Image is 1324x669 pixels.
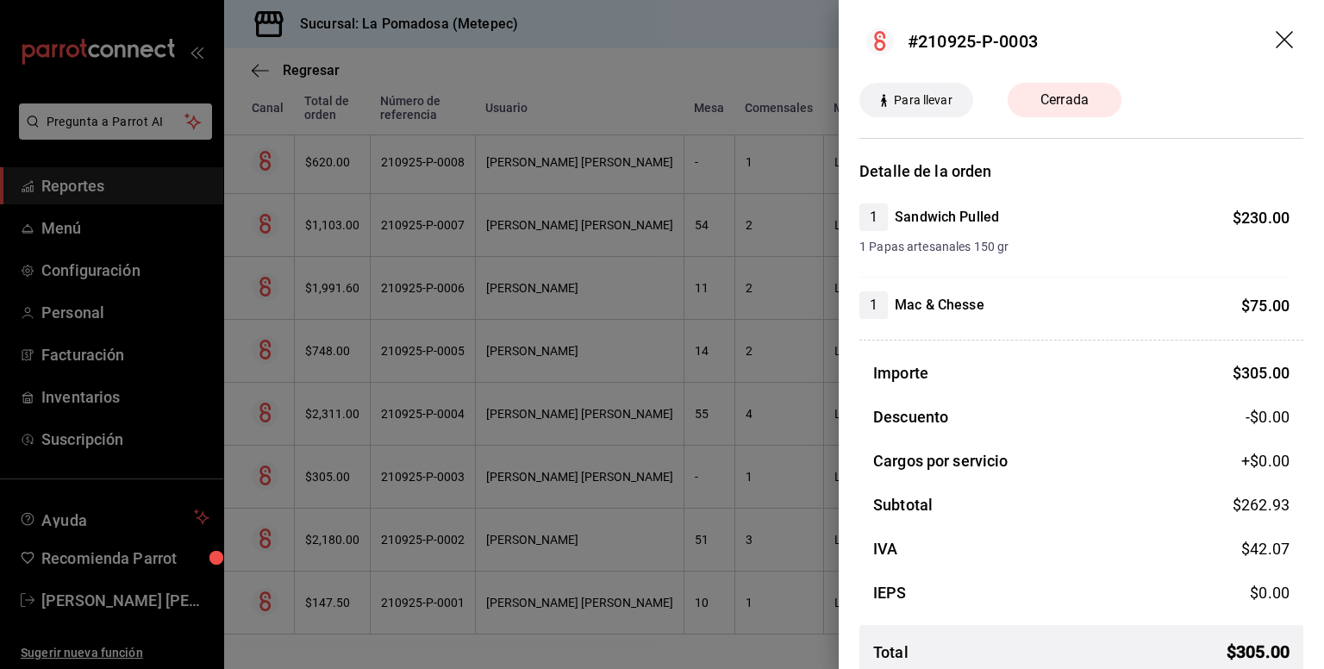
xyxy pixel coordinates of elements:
[873,581,907,604] h3: IEPS
[1241,449,1290,472] span: +$ 0.00
[1276,31,1296,52] button: drag
[1233,209,1290,227] span: $ 230.00
[1233,364,1290,382] span: $ 305.00
[1030,90,1099,110] span: Cerrada
[873,493,933,516] h3: Subtotal
[859,159,1303,183] h3: Detalle de la orden
[1241,540,1290,558] span: $ 42.07
[873,405,948,428] h3: Descuento
[895,207,999,228] h4: Sandwich Pulled
[873,641,909,664] h3: Total
[873,449,1009,472] h3: Cargos por servicio
[873,537,897,560] h3: IVA
[1233,496,1290,514] span: $ 262.93
[1241,297,1290,315] span: $ 75.00
[1250,584,1290,602] span: $ 0.00
[1246,405,1290,428] span: -$0.00
[873,361,928,385] h3: Importe
[1227,639,1290,665] span: $ 305.00
[908,28,1038,54] div: #210925-P-0003
[859,207,888,228] span: 1
[859,295,888,316] span: 1
[859,238,1290,256] span: 1 Papas artesanales 150 gr
[887,91,959,109] span: Para llevar
[895,295,984,316] h4: Mac & Chesse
